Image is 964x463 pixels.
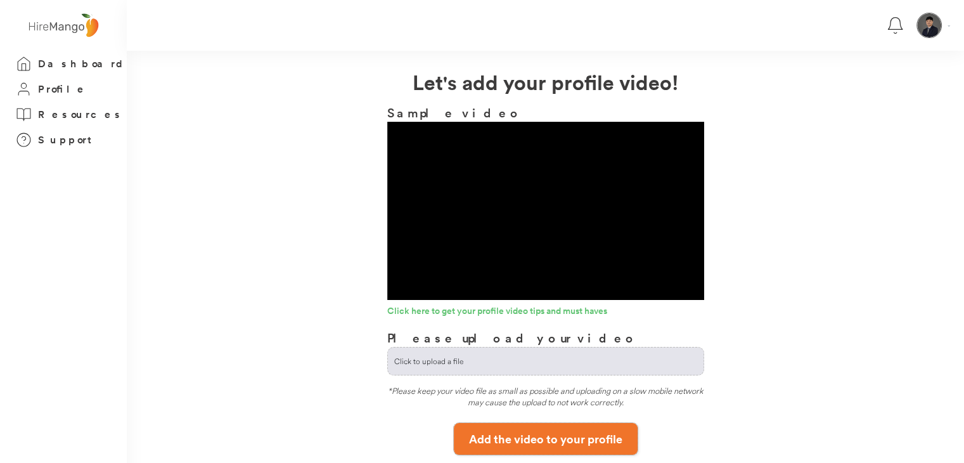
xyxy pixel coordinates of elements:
a: Click here to get your profile video tips and must haves [387,306,704,319]
h3: Profile [38,81,87,97]
button: Add the video to your profile [454,423,638,455]
h3: Resources [38,107,124,122]
h3: Support [38,132,98,148]
div: *Please keep your video file as small as possible and uploading on a slow mobile network may caus... [387,385,704,414]
div: Video Player [387,122,704,300]
img: logo%20-%20hiremango%20gray.png [25,11,102,41]
h3: Sample video [387,103,704,122]
h2: Let's add your profile video! [127,67,964,97]
h3: Please upload your video [387,329,638,347]
h3: Dashboard [38,56,127,72]
img: _DSC8177%20Lsc.jpg.png [917,13,941,37]
img: Vector [948,25,950,27]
